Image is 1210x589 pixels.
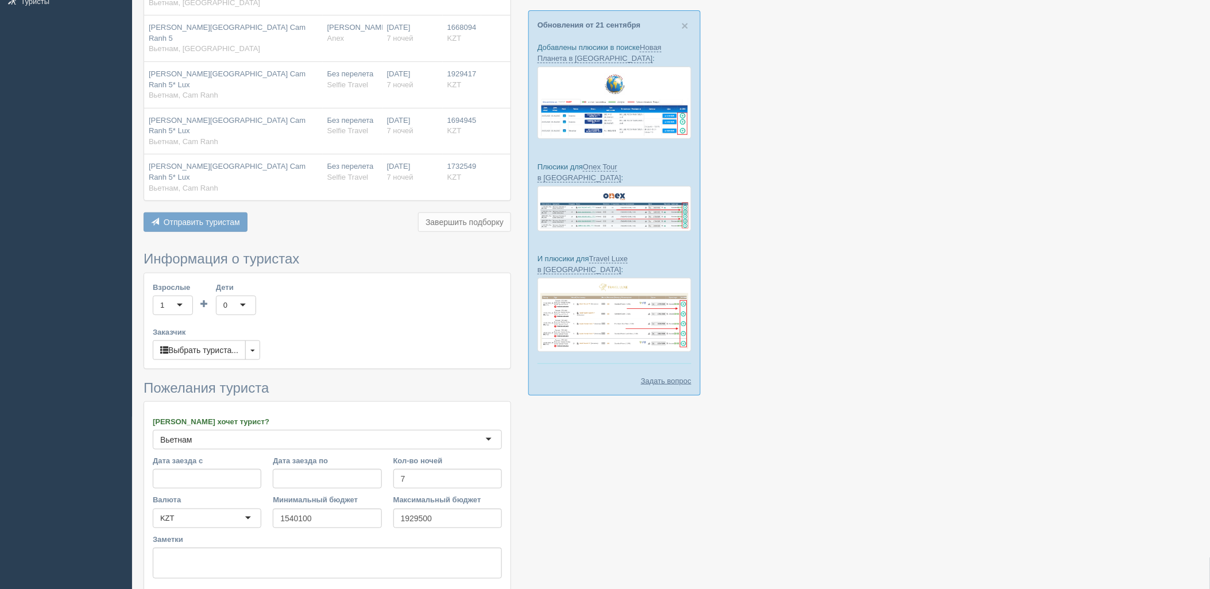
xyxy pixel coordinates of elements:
[447,23,477,32] span: 1668094
[273,494,381,505] label: Минимальный бюджет
[538,278,691,352] img: travel-luxe-%D0%BF%D0%BE%D0%B4%D0%B1%D0%BE%D1%80%D0%BA%D0%B0-%D1%81%D1%80%D0%BC-%D0%B4%D0%BB%D1%8...
[387,69,438,90] div: [DATE]
[149,91,218,99] span: Вьетнам, Cam Ranh
[160,300,164,311] div: 1
[153,327,502,338] label: Заказчик
[447,173,462,181] span: KZT
[387,115,438,137] div: [DATE]
[153,494,261,505] label: Валюта
[682,20,689,32] button: Close
[538,254,628,274] a: Travel Luxe в [GEOGRAPHIC_DATA]
[387,173,413,181] span: 7 ночей
[447,162,477,170] span: 1732549
[273,455,381,466] label: Дата заезда по
[447,34,462,42] span: KZT
[164,218,240,227] span: Отправить туристам
[387,34,413,42] span: 7 ночей
[447,80,462,89] span: KZT
[149,162,306,181] span: [PERSON_NAME][GEOGRAPHIC_DATA] Cam Ranh 5* Lux
[418,212,511,232] button: Завершить подборку
[144,380,269,396] span: Пожелания туриста
[538,161,691,183] p: Плюсики для :
[538,186,691,231] img: onex-tour-proposal-crm-for-travel-agency.png
[538,43,662,63] a: Новая Планета в [GEOGRAPHIC_DATA]
[144,251,511,266] h3: Информация о туристах
[160,434,192,445] div: Вьетнам
[393,469,502,489] input: 7-10 или 7,10,14
[641,375,691,386] a: Задать вопрос
[327,69,378,90] div: Без перелета
[149,137,218,146] span: Вьетнам, Cam Ranh
[682,19,689,32] span: ×
[144,212,248,232] button: Отправить туристам
[327,34,345,42] span: Anex
[327,22,378,44] div: [PERSON_NAME]
[447,116,477,125] span: 1694945
[153,340,246,360] button: Выбрать туриста...
[153,455,261,466] label: Дата заезда с
[387,161,438,183] div: [DATE]
[149,116,306,135] span: [PERSON_NAME][GEOGRAPHIC_DATA] Cam Ranh 5* Lux
[153,282,193,293] label: Взрослые
[447,126,462,135] span: KZT
[153,416,502,427] label: [PERSON_NAME] хочет турист?
[327,161,378,183] div: Без перелета
[538,67,691,139] img: new-planet-%D0%BF%D1%96%D0%B4%D0%B1%D1%96%D1%80%D0%BA%D0%B0-%D1%81%D1%80%D0%BC-%D0%B4%D0%BB%D1%8F...
[327,115,378,137] div: Без перелета
[160,513,175,524] div: KZT
[149,23,306,42] span: [PERSON_NAME][GEOGRAPHIC_DATA] Cam Ranh 5
[387,80,413,89] span: 7 ночей
[387,126,413,135] span: 7 ночей
[447,69,477,78] span: 1929417
[149,69,306,89] span: [PERSON_NAME][GEOGRAPHIC_DATA] Cam Ranh 5* Lux
[216,282,256,293] label: Дети
[327,126,369,135] span: Selfie Travel
[538,162,621,183] a: Onex Tour в [GEOGRAPHIC_DATA]
[149,184,218,192] span: Вьетнам, Cam Ranh
[327,80,369,89] span: Selfie Travel
[538,253,691,275] p: И плюсики для :
[327,173,369,181] span: Selfie Travel
[393,455,502,466] label: Кол-во ночей
[538,21,640,29] a: Обновления от 21 сентября
[153,534,502,545] label: Заметки
[538,42,691,64] p: Добавлены плюсики в поиске :
[149,44,260,53] span: Вьетнам, [GEOGRAPHIC_DATA]
[393,494,502,505] label: Максимальный бюджет
[223,300,227,311] div: 0
[387,22,438,44] div: [DATE]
